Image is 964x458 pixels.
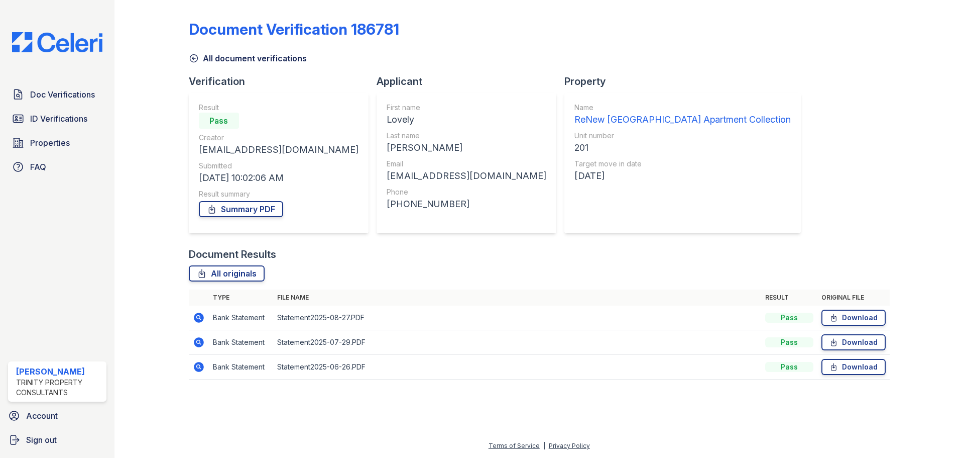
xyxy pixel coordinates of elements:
td: Bank Statement [209,306,273,330]
td: Bank Statement [209,355,273,380]
span: Doc Verifications [30,88,95,101]
div: Property [564,74,809,88]
div: 201 [574,141,791,155]
td: Statement2025-07-29.PDF [273,330,761,355]
a: Summary PDF [199,201,283,217]
a: Properties [8,133,106,153]
a: Privacy Policy [549,442,590,449]
div: Verification [189,74,377,88]
div: Phone [387,187,546,197]
div: Unit number [574,131,791,141]
div: First name [387,103,546,113]
span: Account [26,410,58,422]
div: Last name [387,131,546,141]
div: Trinity Property Consultants [16,378,102,398]
div: Pass [765,362,813,372]
a: Doc Verifications [8,84,106,105]
div: | [543,442,545,449]
span: FAQ [30,161,46,173]
span: ID Verifications [30,113,87,125]
div: Target move in date [574,159,791,169]
div: [EMAIL_ADDRESS][DOMAIN_NAME] [199,143,358,157]
a: Download [821,334,886,350]
td: Statement2025-06-26.PDF [273,355,761,380]
a: All originals [189,265,265,282]
div: Result [199,103,358,113]
div: Pass [765,313,813,323]
a: Account [4,406,110,426]
div: Pass [199,113,239,129]
a: ID Verifications [8,109,106,129]
div: [DATE] 10:02:06 AM [199,171,358,185]
span: Properties [30,137,70,149]
div: [PERSON_NAME] [16,365,102,378]
div: [PHONE_NUMBER] [387,197,546,211]
div: Lovely [387,113,546,127]
div: Document Verification 186781 [189,20,399,38]
div: [EMAIL_ADDRESS][DOMAIN_NAME] [387,169,546,183]
span: Sign out [26,434,57,446]
a: Download [821,359,886,375]
div: Creator [199,133,358,143]
a: Sign out [4,430,110,450]
a: FAQ [8,157,106,177]
div: Document Results [189,247,276,261]
td: Statement2025-08-27.PDF [273,306,761,330]
div: ReNew [GEOGRAPHIC_DATA] Apartment Collection [574,113,791,127]
div: Email [387,159,546,169]
div: [DATE] [574,169,791,183]
th: Result [761,290,817,306]
img: CE_Logo_Blue-a8612792a0a2168367f1c8372b55b34899dd931a85d93a1a3d3e32e68fde9ad4.png [4,32,110,52]
th: Type [209,290,273,306]
div: Result summary [199,189,358,199]
a: Download [821,310,886,326]
a: Name ReNew [GEOGRAPHIC_DATA] Apartment Collection [574,103,791,127]
div: Pass [765,337,813,347]
div: Name [574,103,791,113]
a: All document verifications [189,52,307,64]
th: File name [273,290,761,306]
a: Terms of Service [489,442,540,449]
div: Applicant [377,74,564,88]
div: Submitted [199,161,358,171]
div: [PERSON_NAME] [387,141,546,155]
td: Bank Statement [209,330,273,355]
th: Original file [817,290,890,306]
